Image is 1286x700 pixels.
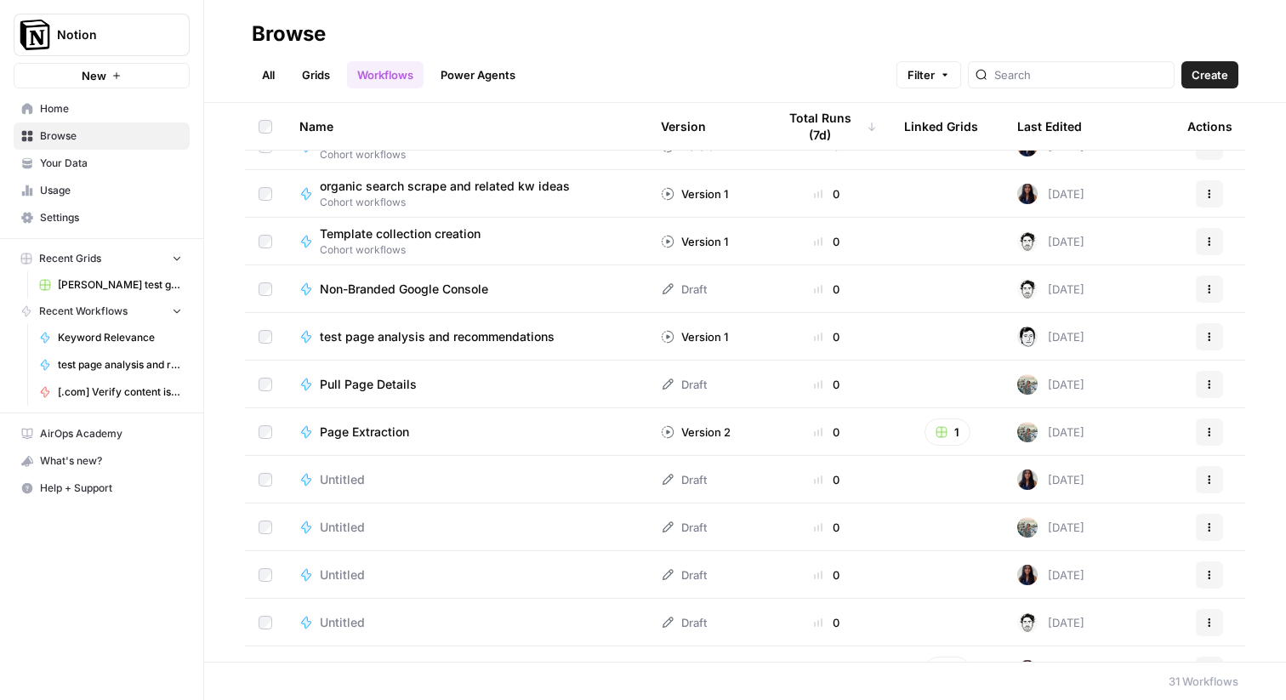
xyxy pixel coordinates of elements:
[82,67,106,84] span: New
[40,481,182,496] span: Help + Support
[39,251,101,266] span: Recent Grids
[31,271,190,299] a: [PERSON_NAME] test grid
[57,26,160,43] span: Notion
[661,376,707,393] div: Draft
[1017,327,1084,347] div: [DATE]
[320,225,481,242] span: Template collection creation
[320,519,365,536] span: Untitled
[14,63,190,88] button: New
[896,61,961,88] button: Filter
[14,448,189,474] div: What's new?
[20,20,50,50] img: Notion Logo
[40,101,182,117] span: Home
[1017,517,1084,538] div: [DATE]
[320,328,555,345] span: test page analysis and recommendations
[31,378,190,406] a: [.com] Verify content is discoverable / indexed
[31,351,190,378] a: test page analysis and recommendations
[299,281,634,298] a: Non-Branded Google Console
[1017,612,1038,633] img: 5lp2bkrprq8dftg9hzi4ynhb01dj
[908,66,935,83] span: Filter
[1169,673,1238,690] div: 31 Workflows
[925,418,970,446] button: 1
[320,566,365,583] span: Untitled
[292,61,340,88] a: Grids
[299,566,634,583] a: Untitled
[14,475,190,502] button: Help + Support
[777,185,877,202] div: 0
[1017,279,1084,299] div: [DATE]
[1192,66,1228,83] span: Create
[40,128,182,144] span: Browse
[40,210,182,225] span: Settings
[1017,565,1084,585] div: [DATE]
[1017,374,1084,395] div: [DATE]
[1017,103,1082,150] div: Last Edited
[40,426,182,441] span: AirOps Academy
[777,614,877,631] div: 0
[39,304,128,319] span: Recent Workflows
[661,424,731,441] div: Version 2
[777,566,877,583] div: 0
[1017,612,1084,633] div: [DATE]
[661,471,707,488] div: Draft
[1017,231,1084,252] div: [DATE]
[1187,103,1232,150] div: Actions
[661,328,728,345] div: Version 1
[1017,660,1038,680] img: rox323kbkgutb4wcij4krxobkpon
[31,324,190,351] a: Keyword Relevance
[40,156,182,171] span: Your Data
[299,225,634,258] a: Template collection creationCohort workflows
[14,447,190,475] button: What's new?
[58,330,182,345] span: Keyword Relevance
[1017,660,1084,680] div: [DATE]
[1017,422,1084,442] div: [DATE]
[40,183,182,198] span: Usage
[252,20,326,48] div: Browse
[1017,470,1038,490] img: rox323kbkgutb4wcij4krxobkpon
[661,233,728,250] div: Version 1
[1017,327,1038,347] img: ygx76vswflo5630il17c0dd006mi
[904,103,978,150] div: Linked Grids
[58,384,182,400] span: [.com] Verify content is discoverable / indexed
[1017,279,1038,299] img: 5lp2bkrprq8dftg9hzi4ynhb01dj
[14,150,190,177] a: Your Data
[994,66,1167,83] input: Search
[661,566,707,583] div: Draft
[299,178,634,210] a: organic search scrape and related kw ideasCohort workflows
[14,177,190,204] a: Usage
[299,103,634,150] div: Name
[661,281,707,298] div: Draft
[1017,470,1084,490] div: [DATE]
[320,281,488,298] span: Non-Branded Google Console
[925,657,970,684] button: 1
[14,299,190,324] button: Recent Workflows
[14,122,190,150] a: Browse
[299,614,634,631] a: Untitled
[299,376,634,393] a: Pull Page Details
[777,424,877,441] div: 0
[299,328,634,345] a: test page analysis and recommendations
[14,14,190,56] button: Workspace: Notion
[320,178,570,195] span: organic search scrape and related kw ideas
[14,420,190,447] a: AirOps Academy
[661,519,707,536] div: Draft
[777,471,877,488] div: 0
[299,471,634,488] a: Untitled
[320,614,365,631] span: Untitled
[777,662,877,679] div: 0
[320,376,417,393] span: Pull Page Details
[1181,61,1238,88] button: Create
[299,424,634,441] a: Page Extraction
[58,357,182,373] span: test page analysis and recommendations
[299,662,634,679] a: Create Comparison Page
[1017,184,1038,204] img: rox323kbkgutb4wcij4krxobkpon
[777,233,877,250] div: 0
[252,61,285,88] a: All
[1017,231,1038,252] img: 5lp2bkrprq8dftg9hzi4ynhb01dj
[777,376,877,393] div: 0
[320,471,365,488] span: Untitled
[1017,184,1084,204] div: [DATE]
[661,103,706,150] div: Version
[320,242,494,258] span: Cohort workflows
[14,95,190,122] a: Home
